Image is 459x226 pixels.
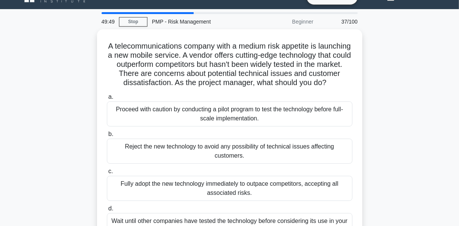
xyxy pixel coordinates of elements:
[108,131,113,137] span: b.
[147,14,252,29] div: PMP - Risk Management
[108,93,113,100] span: a.
[107,139,352,164] div: Reject the new technology to avoid any possibility of technical issues affecting customers.
[106,41,353,88] h5: A telecommunications company with a medium risk appetite is launching a new mobile service. A ven...
[107,176,352,201] div: Fully adopt the new technology immediately to outpace competitors, accepting all associated risks.
[119,17,147,27] a: Stop
[108,168,113,174] span: c.
[107,101,352,126] div: Proceed with caution by conducting a pilot program to test the technology before full-scale imple...
[318,14,362,29] div: 37/100
[97,14,119,29] div: 49:49
[252,14,318,29] div: Beginner
[108,205,113,212] span: d.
